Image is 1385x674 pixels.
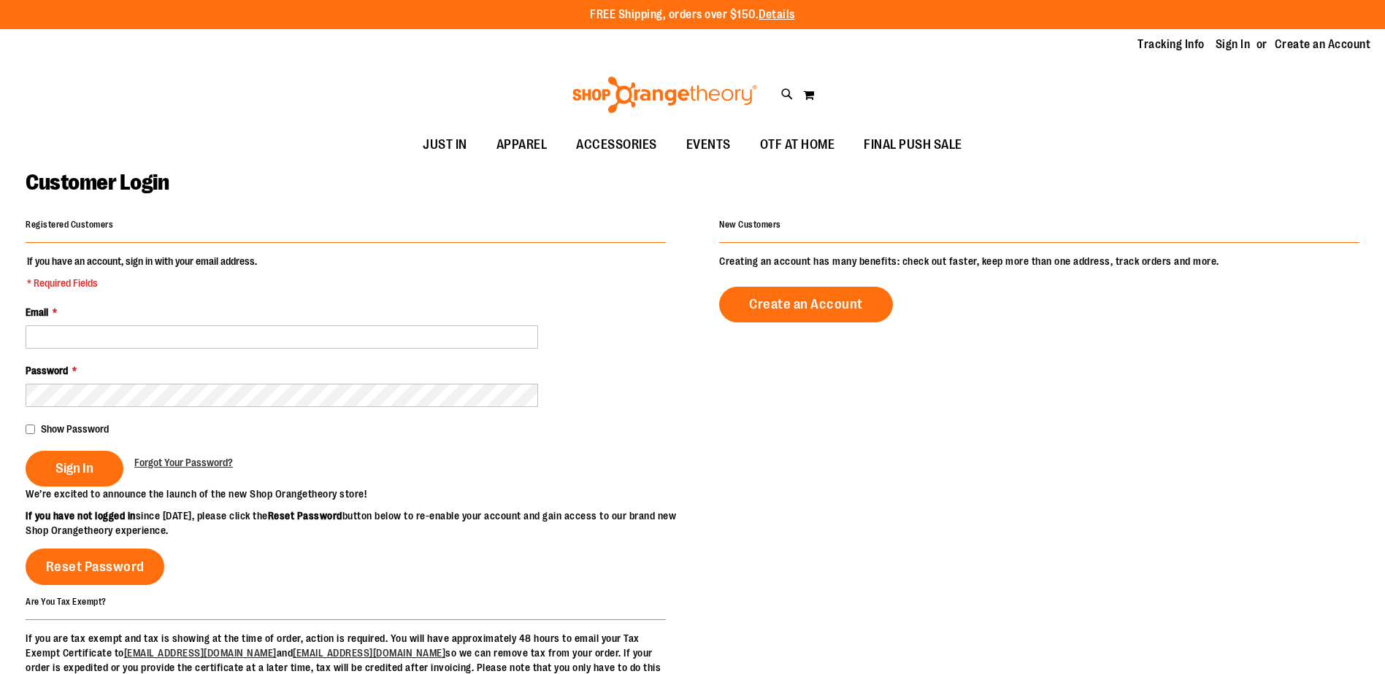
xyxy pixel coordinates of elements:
[864,128,962,161] span: FINAL PUSH SALE
[719,254,1359,268] p: Creating an account has many benefits: check out faster, keep more than one address, track orders...
[561,128,672,162] a: ACCESSORIES
[124,647,277,659] a: [EMAIL_ADDRESS][DOMAIN_NAME]
[423,128,467,161] span: JUST IN
[26,254,258,290] legend: If you have an account, sign in with your email address.
[408,128,482,162] a: JUST IN
[745,128,850,162] a: OTF AT HOME
[849,128,977,162] a: FINAL PUSH SALE
[496,128,548,161] span: APPAREL
[46,559,145,575] span: Reset Password
[26,508,693,538] p: since [DATE], please click the button below to re-enable your account and gain access to our bran...
[759,8,795,21] a: Details
[26,596,107,606] strong: Are You Tax Exempt?
[41,423,109,435] span: Show Password
[134,457,233,468] span: Forgot Your Password?
[27,276,257,290] span: * Required Fields
[570,77,759,113] img: Shop Orangetheory
[760,128,835,161] span: OTF AT HOME
[686,128,731,161] span: EVENTS
[590,7,795,23] p: FREE Shipping, orders over $150.
[134,455,233,470] a: Forgot Your Password?
[482,128,562,162] a: APPAREL
[1216,36,1251,53] a: Sign In
[55,460,93,476] span: Sign In
[1275,36,1371,53] a: Create an Account
[293,647,445,659] a: [EMAIL_ADDRESS][DOMAIN_NAME]
[719,287,893,322] a: Create an Account
[749,296,863,312] span: Create an Account
[672,128,745,162] a: EVENTS
[26,549,164,585] a: Reset Password
[268,510,342,522] strong: Reset Password
[576,128,657,161] span: ACCESSORIES
[26,510,136,522] strong: If you have not logged in
[26,306,48,318] span: Email
[26,365,68,376] span: Password
[26,487,693,501] p: We’re excited to announce the launch of the new Shop Orangetheory store!
[719,220,781,230] strong: New Customers
[26,220,113,230] strong: Registered Customers
[26,451,123,487] button: Sign In
[26,170,169,195] span: Customer Login
[1137,36,1205,53] a: Tracking Info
